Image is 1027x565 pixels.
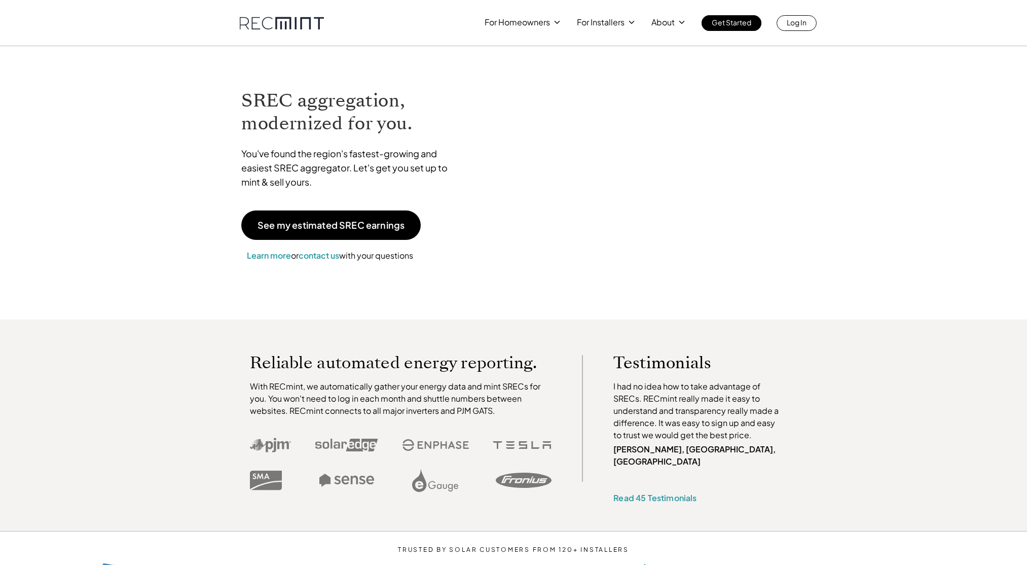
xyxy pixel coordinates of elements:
[577,15,625,29] p: For Installers
[613,380,784,441] p: I had no idea how to take advantage of SRECs. RECmint really made it easy to understand and trans...
[241,249,419,262] p: or with your questions
[613,492,696,503] a: Read 45 Testimonials
[787,15,806,29] p: Log In
[299,250,339,261] a: contact us
[241,147,457,189] p: You've found the region's fastest-growing and easiest SREC aggregator. Let's get you set up to mi...
[712,15,751,29] p: Get Started
[472,61,796,289] img: RECmint value cycle
[777,15,817,31] a: Log In
[250,380,552,417] p: With RECmint, we automatically gather your energy data and mint SRECs for you. You won't need to ...
[485,15,550,29] p: For Homeowners
[250,355,552,370] p: Reliable automated energy reporting.
[247,250,291,261] a: Learn more
[613,443,784,468] p: [PERSON_NAME], [GEOGRAPHIC_DATA], [GEOGRAPHIC_DATA]
[241,89,457,135] h1: SREC aggregation, modernized for you.
[613,355,764,370] p: Testimonials
[702,15,761,31] a: Get Started
[241,210,421,240] a: See my estimated SREC earnings
[651,15,675,29] p: About
[368,546,660,553] p: TRUSTED BY SOLAR CUSTOMERS FROM 120+ INSTALLERS
[258,221,405,230] p: See my estimated SREC earnings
